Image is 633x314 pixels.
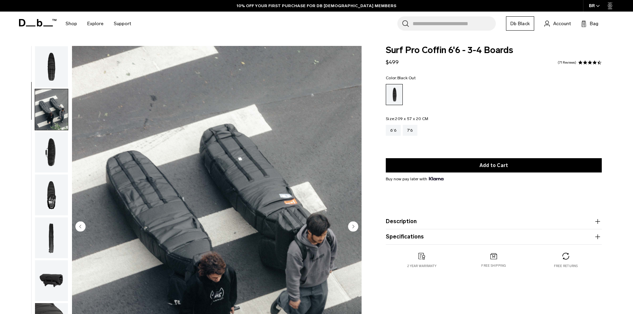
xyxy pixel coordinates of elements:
[386,158,602,172] button: Add to Cart
[386,84,403,105] a: Black Out
[386,59,399,65] span: $499
[407,264,436,268] p: 2 year warranty
[386,76,416,80] legend: Color:
[386,233,602,241] button: Specifications
[386,217,602,226] button: Description
[403,125,417,136] a: 7'6
[481,263,506,268] p: Free shipping
[35,175,68,215] img: Surf Pro Coffin 6'6 - 3-4 Boards
[237,3,396,9] a: 10% OFF YOUR FIRST PURCHASE FOR DB [DEMOGRAPHIC_DATA] MEMBERS
[397,76,416,80] span: Black Out
[35,132,68,173] img: Surf Pro Coffin 6'6 - 3-4 Boards
[544,19,571,28] a: Account
[429,177,444,180] img: {"height" => 20, "alt" => "Klarna"}
[35,217,68,258] img: Surf Pro Coffin 6'6 - 3-4 Boards
[66,12,77,36] a: Shop
[590,20,598,27] span: Bag
[554,264,578,268] p: Free returns
[386,117,428,121] legend: Size:
[35,89,68,130] img: Surf Pro Coffin 6'6 - 3-4 Boards
[553,20,571,27] span: Account
[35,132,68,173] button: Surf Pro Coffin 6'6 - 3-4 Boards
[386,125,401,136] a: 6’6
[87,12,104,36] a: Explore
[581,19,598,28] button: Bag
[558,61,576,64] a: 71 reviews
[348,221,358,233] button: Next slide
[386,46,602,55] span: Surf Pro Coffin 6'6 - 3-4 Boards
[75,221,86,233] button: Previous slide
[35,260,68,301] img: Surf Pro Coffin 6'6 - 3-4 Boards
[506,16,534,31] a: Db Black
[35,46,68,87] img: Surf Pro Coffin 6'6 - 3-4 Boards
[60,12,136,36] nav: Main Navigation
[395,116,428,121] span: 209 x 57 x 20 CM
[386,176,444,182] span: Buy now pay later with
[114,12,131,36] a: Support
